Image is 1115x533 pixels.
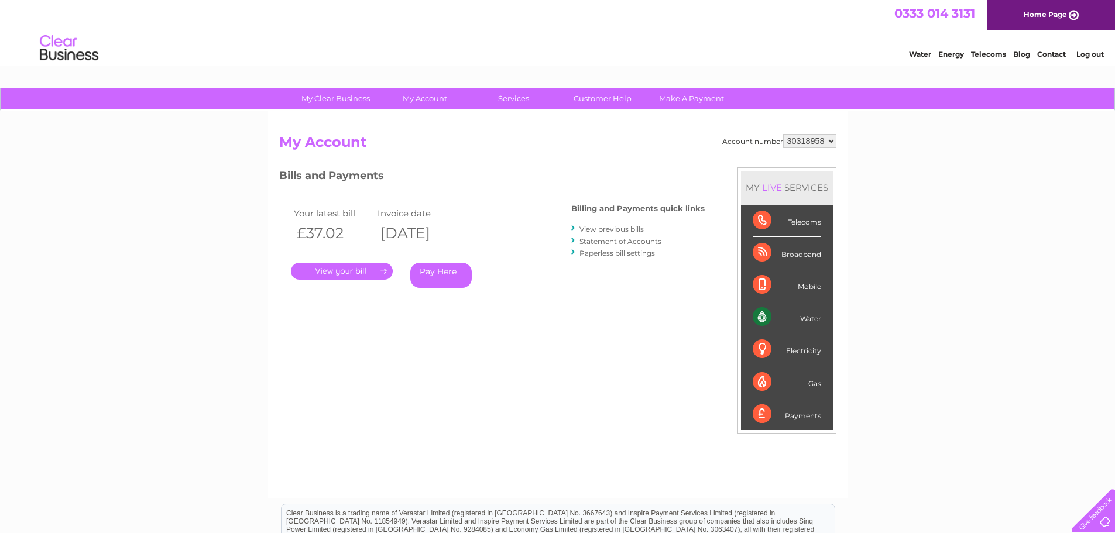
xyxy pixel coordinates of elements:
[39,30,99,66] img: logo.png
[753,398,821,430] div: Payments
[753,366,821,398] div: Gas
[410,263,472,288] a: Pay Here
[465,88,562,109] a: Services
[376,88,473,109] a: My Account
[753,237,821,269] div: Broadband
[579,225,644,233] a: View previous bills
[571,204,705,213] h4: Billing and Payments quick links
[722,134,836,148] div: Account number
[375,221,459,245] th: [DATE]
[741,171,833,204] div: MY SERVICES
[753,301,821,333] div: Water
[291,263,393,280] a: .
[894,6,975,20] a: 0333 014 3131
[643,88,740,109] a: Make A Payment
[279,134,836,156] h2: My Account
[1076,50,1104,59] a: Log out
[291,205,375,221] td: Your latest bill
[554,88,651,109] a: Customer Help
[938,50,964,59] a: Energy
[579,237,661,246] a: Statement of Accounts
[909,50,931,59] a: Water
[753,205,821,237] div: Telecoms
[971,50,1006,59] a: Telecoms
[279,167,705,188] h3: Bills and Payments
[760,182,784,193] div: LIVE
[287,88,384,109] a: My Clear Business
[753,333,821,366] div: Electricity
[282,6,835,57] div: Clear Business is a trading name of Verastar Limited (registered in [GEOGRAPHIC_DATA] No. 3667643...
[753,269,821,301] div: Mobile
[1013,50,1030,59] a: Blog
[579,249,655,257] a: Paperless bill settings
[375,205,459,221] td: Invoice date
[291,221,375,245] th: £37.02
[1037,50,1066,59] a: Contact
